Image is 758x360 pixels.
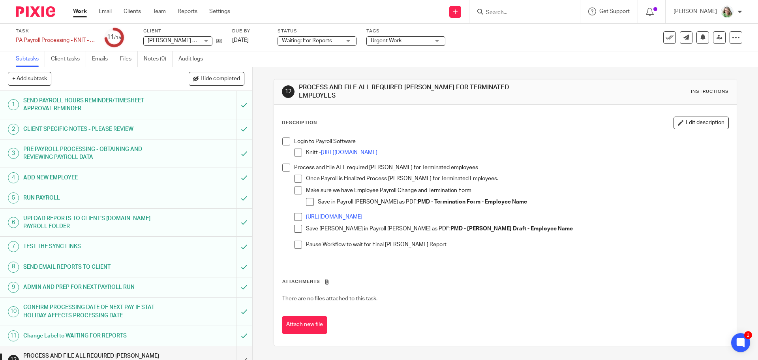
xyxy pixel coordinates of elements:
p: Save in Payroll [PERSON_NAME] as PDF: [318,198,728,206]
strong: PMD - [PERSON_NAME] Draft - Employee Name [450,226,573,232]
p: Pause Workflow to wait for Final [PERSON_NAME] Report [306,241,728,249]
label: Task [16,28,95,34]
span: Urgent Work [371,38,402,43]
p: Once Payroll is Finalized Process [PERSON_NAME] for Terminated Employees. [306,175,728,183]
div: Instructions [691,89,729,95]
div: 9 [8,282,19,293]
div: 12 [282,85,295,98]
div: 7 [8,241,19,252]
label: Client [143,28,222,34]
div: 6 [8,217,19,228]
div: 3 [8,148,19,159]
span: There are no files attached to this task. [282,296,377,302]
a: Audit logs [178,51,209,67]
div: 2 [744,331,752,339]
p: Process and File ALL required [PERSON_NAME] for Terminated employees [294,164,728,172]
span: Hide completed [201,76,240,82]
label: Status [278,28,356,34]
span: [DATE] [232,38,249,43]
h1: SEND PAYROLL HOURS REMINDER/TIMESHEET APPROVAL REMINDER [23,95,160,115]
input: Search [485,9,556,17]
h1: ADD NEW EMPLOYEE [23,172,160,184]
h1: UPLOAD REPORTS TO CLIENT’S [DOMAIN_NAME] PAYROLL FOLDER [23,213,160,233]
div: 5 [8,192,19,204]
h1: PRE PAYROLL PROCESSING - OBTAINING AND REVIEWING PAYROLL DATA [23,143,160,164]
a: Files [120,51,138,67]
button: Hide completed [189,72,244,85]
button: + Add subtask [8,72,51,85]
button: Edit description [674,117,729,129]
a: Notes (0) [144,51,173,67]
h1: RUN PAYROLL [23,192,160,204]
a: Emails [92,51,114,67]
h1: TEST THE SYNC LINKS [23,241,160,253]
span: [PERSON_NAME] Dentistry Professional Corporation, trading as [PERSON_NAME] [148,38,349,43]
h1: CONFIRM PROCESSING DATE OF NEXT PAY IF STAT HOLIDAY AFFECTS PROCESSING DATE [23,302,160,322]
a: Reports [178,8,197,15]
div: 1 [8,99,19,110]
h1: CLIENT SPECIFIC NOTES - PLEASE REVIEW [23,123,160,135]
div: 8 [8,262,19,273]
span: Attachments [282,279,320,284]
h1: PROCESS AND FILE ALL REQUIRED [PERSON_NAME] FOR TERMINATED EMPLOYEES [299,83,522,100]
a: Settings [209,8,230,15]
a: Email [99,8,112,15]
p: Description [282,120,317,126]
a: Clients [124,8,141,15]
h1: ADMIN AND PREP FOR NEXT PAYROLL RUN [23,281,160,293]
label: Tags [366,28,445,34]
button: Attach new file [282,316,327,334]
p: Knitt - [306,149,728,156]
a: [URL][DOMAIN_NAME] [306,214,362,220]
p: Save [PERSON_NAME] in Payroll [PERSON_NAME] as PDF: [306,225,728,233]
a: Team [153,8,166,15]
p: Make sure we have Employee Payroll Change and Termination Form [306,187,728,194]
div: 4 [8,172,19,183]
p: Login to Payroll Software [294,138,728,145]
h1: SEND EMAIL REPORTS TO CLIENT [23,261,160,273]
h1: Change Label to WAITING FOR REPORTS [23,330,160,342]
span: Get Support [599,9,630,14]
a: Work [73,8,87,15]
a: Client tasks [51,51,86,67]
div: 11 [8,330,19,341]
div: PA Payroll Processing - KNIT - Bi-Weekly [16,36,95,44]
img: Pixie [16,6,55,17]
small: /15 [114,36,121,40]
div: 2 [8,124,19,135]
div: 11 [107,33,121,42]
label: Due by [232,28,268,34]
strong: PMD - Termination Form - Employee Name [418,199,527,205]
a: Subtasks [16,51,45,67]
img: KC%20Photo.jpg [721,6,734,18]
p: [PERSON_NAME] [674,8,717,15]
a: [URL][DOMAIN_NAME] [321,150,377,155]
span: Waiting: For Reports [282,38,332,43]
div: 10 [8,306,19,317]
